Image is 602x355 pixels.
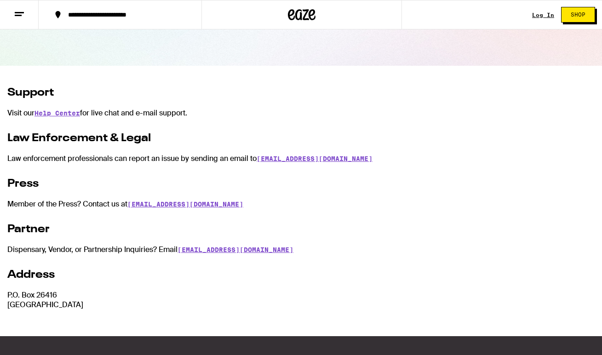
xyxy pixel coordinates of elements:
h2: Support [7,85,595,101]
span: Shop [571,12,585,17]
a: [EMAIL_ADDRESS][DOMAIN_NAME] [257,155,373,162]
div: Log In [532,12,554,18]
p: Dispensary, Vendor, or Partnership Inquiries? Email [7,245,595,254]
p: P.O. Box 26416 [GEOGRAPHIC_DATA] [7,290,595,309]
a: [EMAIL_ADDRESS][DOMAIN_NAME] [178,246,293,253]
h2: Press [7,176,595,192]
a: Help Center [34,109,80,117]
p: Law enforcement professionals can report an issue by sending an email to [7,154,595,163]
p: Member of the Press? Contact us at [7,199,595,209]
p: Visit our for live chat and e-mail support. [7,108,595,118]
h2: Address [7,267,595,283]
h2: Law Enforcement & Legal [7,131,595,146]
h2: Partner [7,222,595,237]
a: [EMAIL_ADDRESS][DOMAIN_NAME] [127,200,243,208]
button: Shop [561,7,595,23]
